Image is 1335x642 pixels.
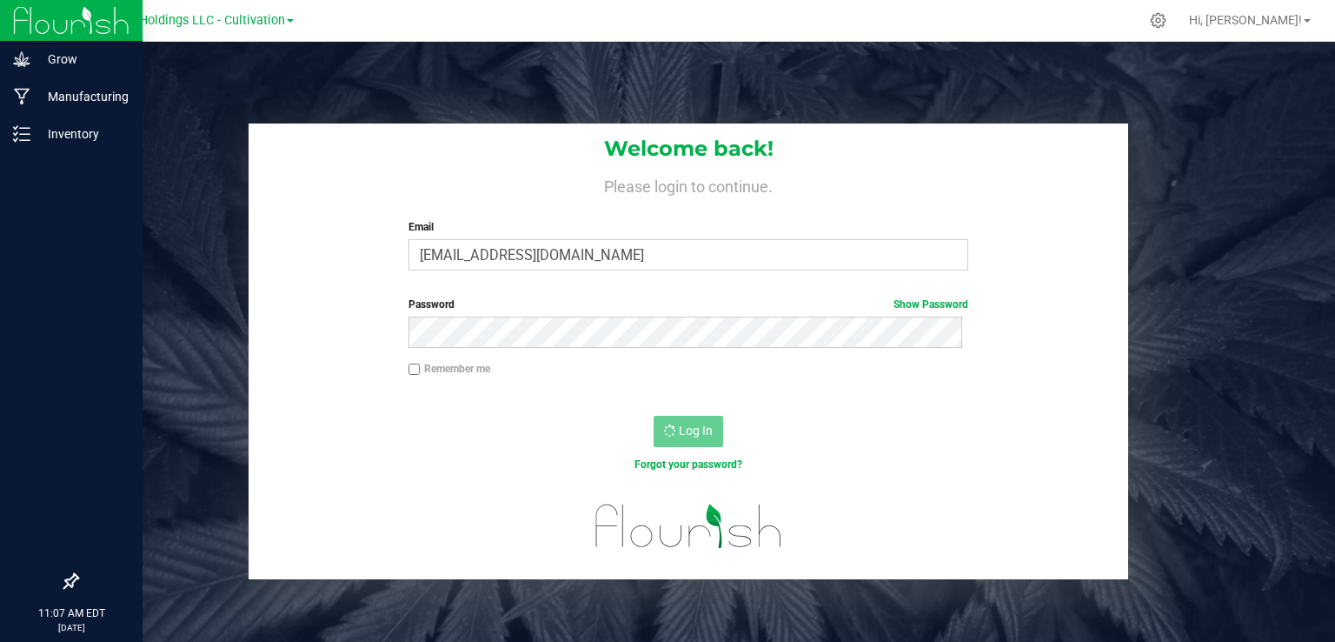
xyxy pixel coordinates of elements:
a: Forgot your password? [634,458,742,471]
span: Log In [679,424,713,438]
inline-svg: Inventory [13,125,30,143]
a: Show Password [893,298,968,311]
div: Manage settings [1147,12,1169,29]
label: Remember me [408,361,490,377]
img: flourish_logo.svg [579,491,799,561]
input: Remember me [408,364,421,376]
p: Manufacturing [30,86,135,107]
span: Riviera Creek Holdings LLC - Cultivation [61,13,285,28]
inline-svg: Grow [13,50,30,68]
button: Log In [654,416,723,447]
p: [DATE] [8,621,135,634]
h4: Please login to continue. [249,174,1128,195]
label: Email [408,219,969,235]
h1: Welcome back! [249,137,1128,160]
p: Inventory [30,124,135,144]
span: Password [408,298,455,311]
span: Hi, [PERSON_NAME]! [1189,13,1302,27]
p: Grow [30,49,135,70]
p: 11:07 AM EDT [8,605,135,621]
inline-svg: Manufacturing [13,88,30,105]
